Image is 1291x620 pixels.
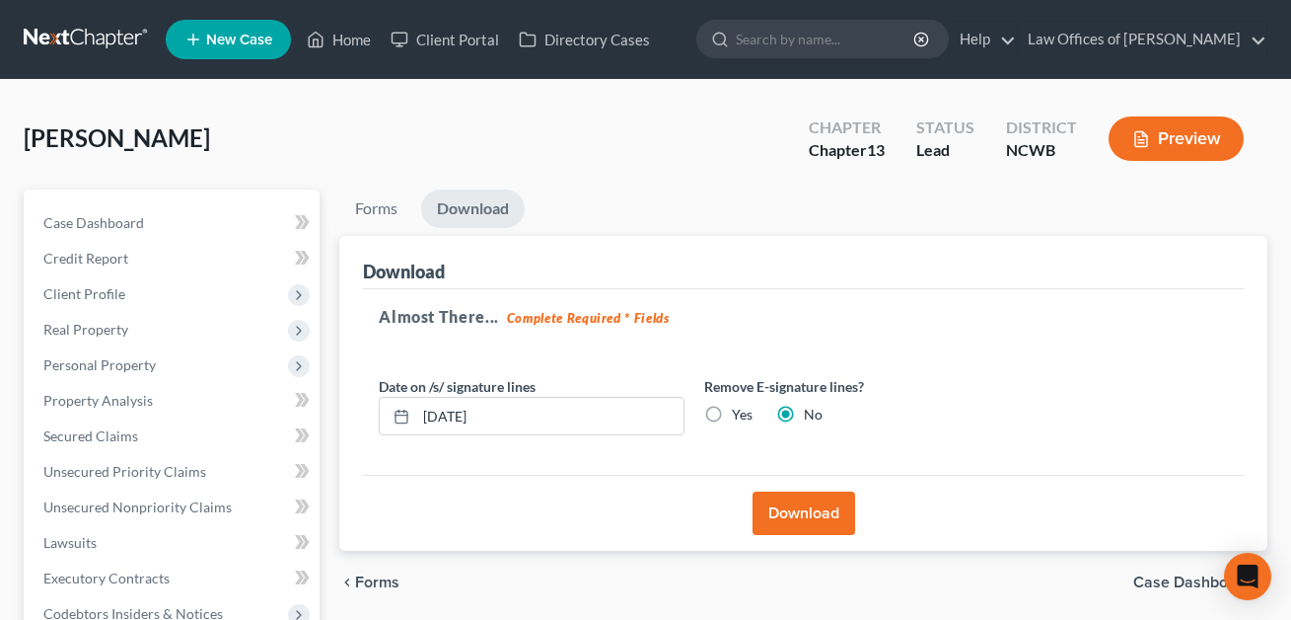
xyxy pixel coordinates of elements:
a: Client Portal [381,22,509,57]
div: Open Intercom Messenger [1224,553,1271,600]
label: Date on /s/ signature lines [379,376,536,397]
a: Executory Contracts [28,561,320,596]
input: MM/DD/YYYY [416,398,683,435]
i: chevron_left [339,575,355,590]
a: Property Analysis [28,383,320,419]
a: Unsecured Nonpriority Claims [28,490,320,525]
span: Case Dashboard [43,214,144,231]
button: chevron_left Forms [339,575,426,590]
span: Credit Report [43,250,128,267]
label: Yes [732,405,753,425]
span: Lawsuits [43,534,97,551]
a: Unsecured Priority Claims [28,454,320,490]
a: Help [950,22,1016,57]
a: Directory Cases [509,22,660,57]
span: Unsecured Nonpriority Claims [43,499,232,515]
span: Personal Property [43,356,156,373]
label: Remove E-signature lines? [704,376,1010,397]
a: Home [297,22,381,57]
a: Lawsuits [28,525,320,561]
span: 13 [867,140,885,159]
span: Secured Claims [43,427,138,444]
span: Forms [355,575,399,590]
span: New Case [206,33,272,47]
a: Download [421,190,525,228]
a: Law Offices of [PERSON_NAME] [1018,22,1266,57]
div: Status [916,116,974,139]
h5: Almost There... [379,305,1228,329]
a: Secured Claims [28,419,320,454]
span: Client Profile [43,285,125,302]
button: Download [753,492,855,535]
a: Case Dashboard chevron_right [1133,575,1267,590]
button: Preview [1109,116,1244,161]
span: Real Property [43,321,128,338]
span: Executory Contracts [43,570,170,586]
div: Download [363,260,445,283]
a: Case Dashboard [28,205,320,241]
label: No [804,405,823,425]
span: Case Dashboard [1133,575,1252,590]
span: Unsecured Priority Claims [43,463,206,480]
div: Chapter [809,116,885,139]
strong: Complete Required * Fields [507,310,670,326]
input: Search by name... [736,21,916,57]
span: [PERSON_NAME] [24,123,210,152]
a: Credit Report [28,241,320,276]
div: District [1006,116,1077,139]
div: Chapter [809,139,885,162]
div: NCWB [1006,139,1077,162]
span: Property Analysis [43,392,153,409]
a: Forms [339,190,413,228]
div: Lead [916,139,974,162]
